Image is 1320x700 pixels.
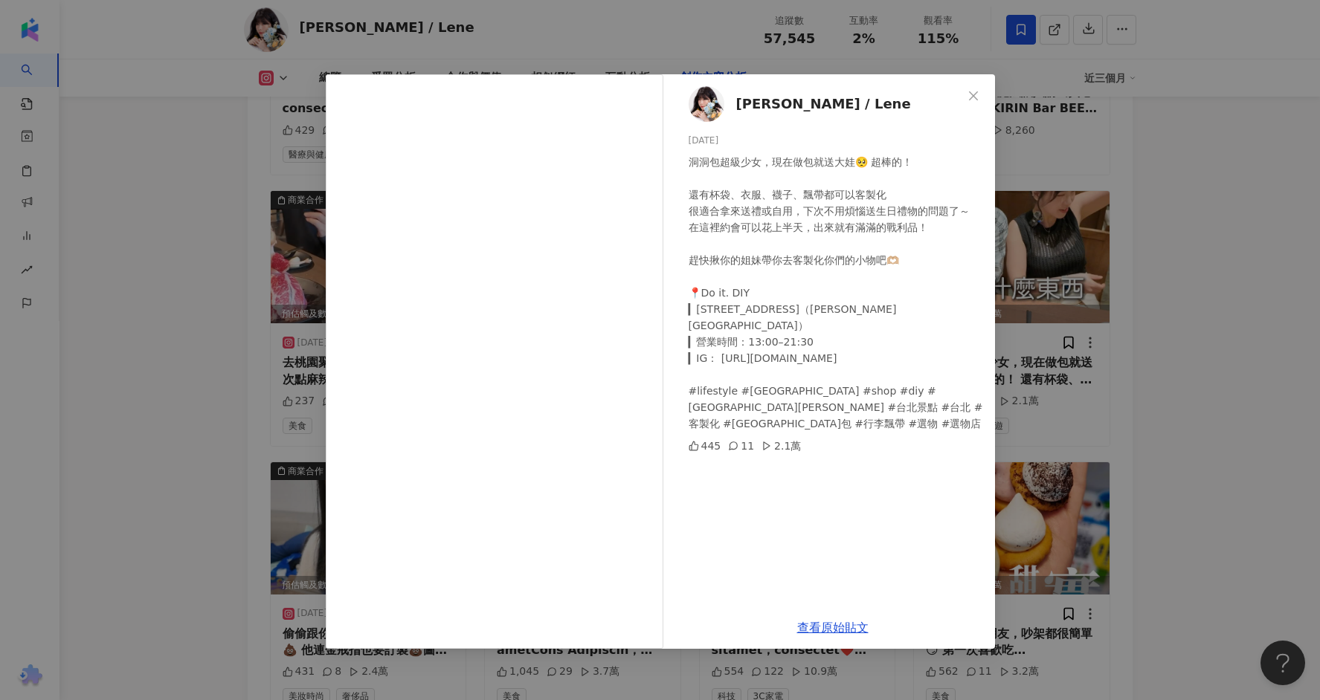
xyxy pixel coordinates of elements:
[728,438,754,454] div: 11
[689,86,962,122] a: KOL Avatar[PERSON_NAME] / Lene
[736,94,911,114] span: [PERSON_NAME] / Lene
[689,134,983,148] div: [DATE]
[797,620,869,635] a: 查看原始貼文
[689,154,983,432] div: 洞洞包超級少女，現在做包就送大娃🥺 超棒的！ 還有杯袋、衣服、襪子、飄帶都可以客製化 很適合拿來送禮或自用，下次不用煩惱送生日禮物的問題了～ 在這裡約會可以花上半天，出來就有滿滿的戰利品！ 趕快...
[689,438,721,454] div: 445
[762,438,801,454] div: 2.1萬
[689,86,724,122] img: KOL Avatar
[968,90,979,102] span: close
[959,81,988,111] button: Close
